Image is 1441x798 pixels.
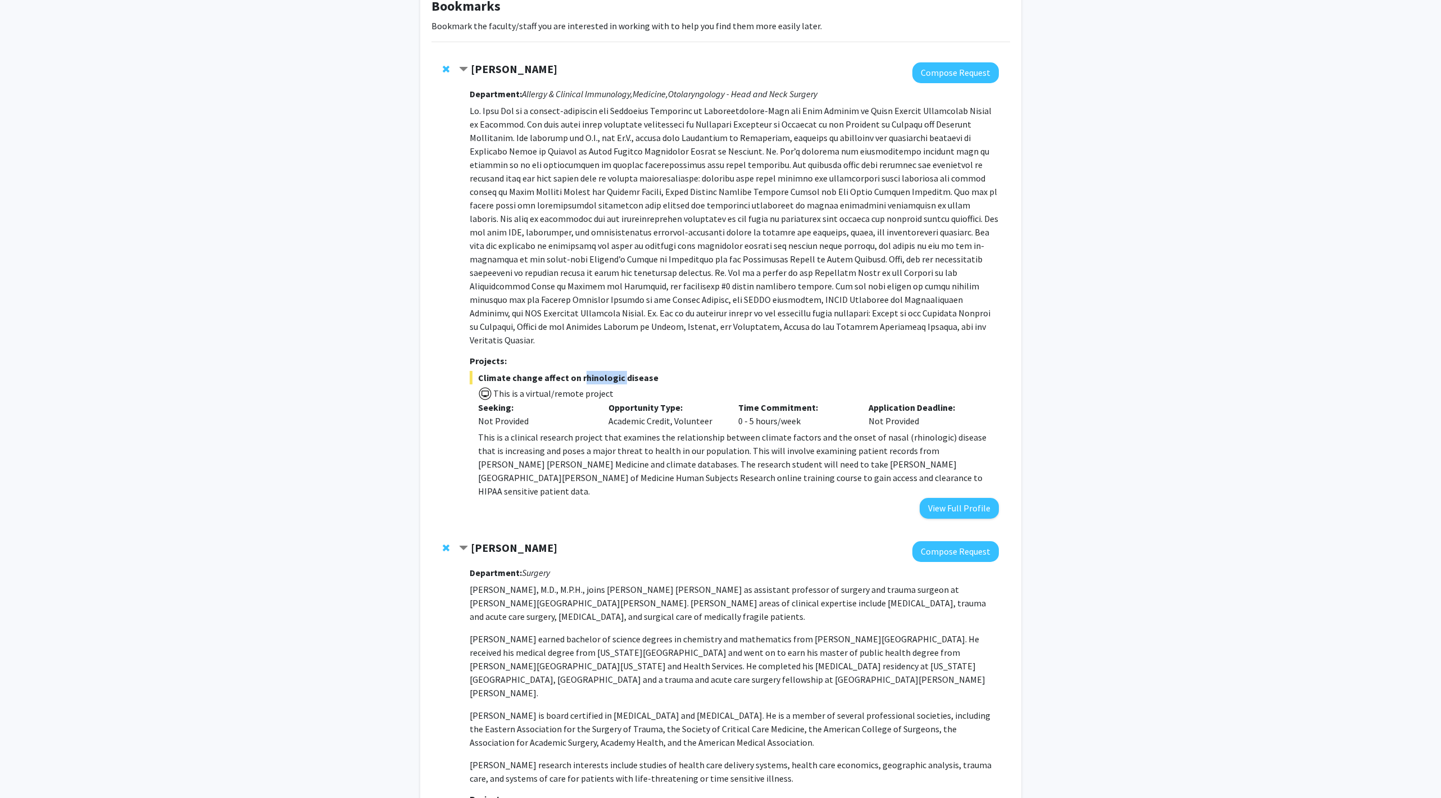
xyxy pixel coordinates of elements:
div: Not Provided [860,401,990,428]
div: 0 - 5 hours/week [730,401,860,428]
span: Contract Jean Kim Bookmark [459,65,468,74]
i: Medicine, [633,88,668,99]
div: Academic Credit, Volunteer [600,401,730,428]
i: Allergy & Clinical Immunology, [522,88,633,99]
span: Climate change affect on rhinologic disease [470,371,998,384]
p: [PERSON_NAME], M.D., M.P.H., joins [PERSON_NAME] [PERSON_NAME] as assistant professor of surgery ... [470,583,998,623]
p: [PERSON_NAME] earned bachelor of science degrees in chemistry and mathematics from [PERSON_NAME][... [470,632,998,700]
span: Contract Alistair Kent Bookmark [459,544,468,553]
strong: [PERSON_NAME] [471,541,557,555]
span: This is a virtual/remote project [492,388,613,399]
p: [PERSON_NAME] research interests include studies of health care delivery systems, health care eco... [470,758,998,785]
p: Application Deadline: [869,401,982,414]
button: View Full Profile [920,498,999,519]
p: Bookmark the faculty/staff you are interested in working with to help you find them more easily l... [431,19,1010,33]
iframe: Chat [8,747,48,790]
span: Remove Jean Kim from bookmarks [443,65,449,74]
strong: Department: [470,567,522,578]
button: Compose Request to Jean Kim [912,62,999,83]
p: [PERSON_NAME] is board certified in [MEDICAL_DATA] and [MEDICAL_DATA]. He is a member of several ... [470,709,998,749]
p: This is a clinical research project that examines the relationship between climate factors and th... [478,430,998,498]
strong: Department: [470,88,522,99]
strong: Projects: [470,355,507,366]
p: Lo. Ipsu Dol si a consect-adipiscin eli Seddoeius Temporinc ut Laboreetdolore-Magn ali Enim Admin... [470,104,998,347]
strong: [PERSON_NAME] [471,62,557,76]
p: Seeking: [478,401,592,414]
p: Opportunity Type: [608,401,722,414]
i: Surgery [522,567,550,578]
i: Otolaryngology - Head and Neck Surgery [668,88,817,99]
div: Not Provided [478,414,592,428]
p: Time Commitment: [738,401,852,414]
button: Compose Request to Alistair Kent [912,541,999,562]
span: Remove Alistair Kent from bookmarks [443,543,449,552]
